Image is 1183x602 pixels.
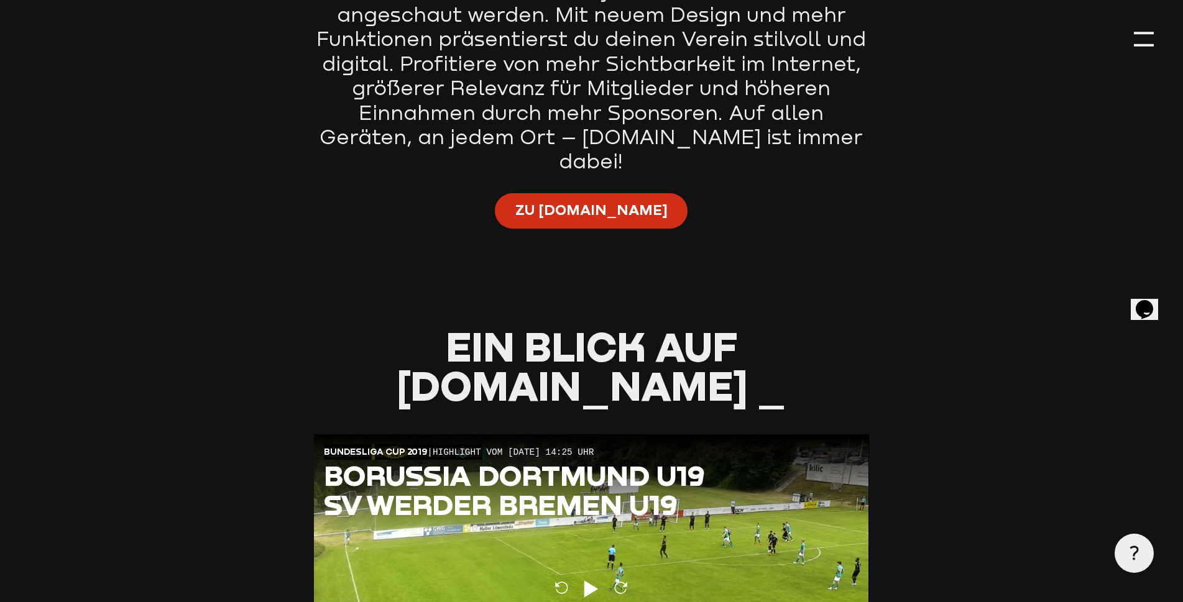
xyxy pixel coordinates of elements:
[446,322,737,370] span: Ein Blick auf
[495,193,688,229] a: Zu [DOMAIN_NAME]
[515,200,668,220] span: Zu [DOMAIN_NAME]
[397,361,786,409] span: [DOMAIN_NAME] _
[1131,283,1171,320] iframe: chat widget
